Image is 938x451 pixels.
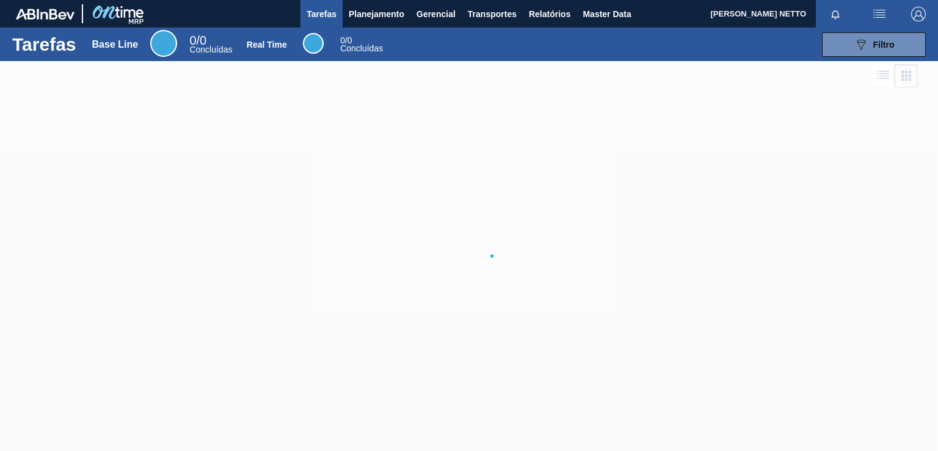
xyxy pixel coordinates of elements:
[307,7,336,21] span: Tarefas
[189,34,196,47] span: 0
[92,39,139,50] div: Base Line
[822,32,926,57] button: Filtro
[12,37,76,51] h1: Tarefas
[873,40,895,50] span: Filtro
[583,7,631,21] span: Master Data
[16,9,75,20] img: TNhmsLtSVTkK8tSr43FrP2fwEKptu5GPRR3wAAAABJRU5ErkJggg==
[468,7,517,21] span: Transportes
[303,33,324,54] div: Real Time
[189,34,206,47] span: / 0
[189,35,232,54] div: Base Line
[150,30,177,57] div: Base Line
[816,5,855,23] button: Notificações
[872,7,887,21] img: userActions
[529,7,570,21] span: Relatórios
[340,37,383,53] div: Real Time
[416,7,456,21] span: Gerencial
[911,7,926,21] img: Logout
[340,43,383,53] span: Concluídas
[340,35,352,45] span: / 0
[189,45,232,54] span: Concluídas
[340,35,345,45] span: 0
[247,40,287,50] div: Real Time
[349,7,404,21] span: Planejamento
